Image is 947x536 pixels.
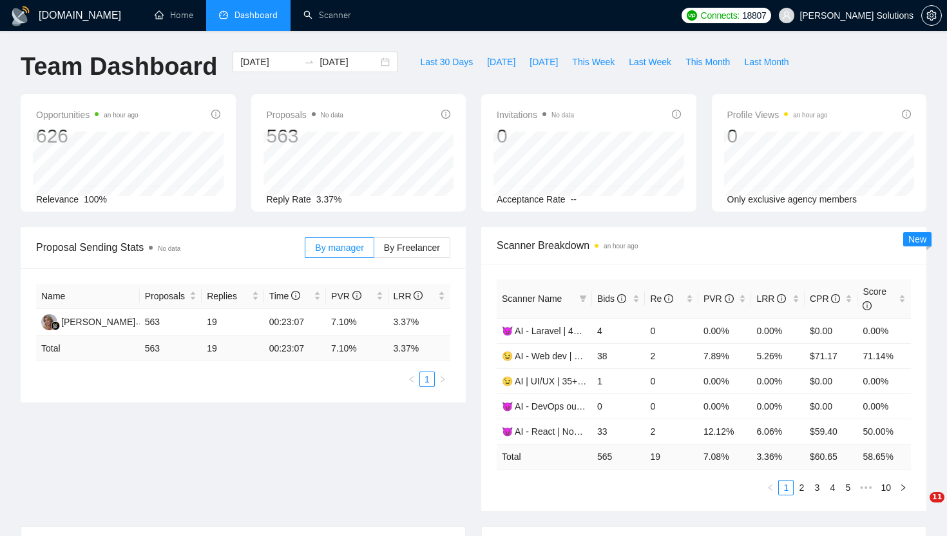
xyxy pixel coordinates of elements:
span: By manager [315,243,363,253]
span: Reply Rate [267,194,311,204]
span: 11 [930,492,944,502]
li: 5 [840,480,856,495]
span: ••• [856,480,876,495]
input: Start date [240,55,299,69]
span: Re [650,293,673,304]
button: This Week [565,52,622,72]
td: $71.17 [805,343,858,368]
span: info-circle [414,291,423,300]
td: 12.12% [698,419,752,444]
li: 2 [794,480,809,495]
div: 0 [497,124,574,148]
span: PVR [703,293,734,304]
span: [DATE] [530,55,558,69]
button: Last Week [622,52,678,72]
button: Last 30 Days [413,52,480,72]
a: homeHome [155,10,193,21]
td: $ 60.65 [805,444,858,469]
li: Previous Page [763,480,778,495]
a: searchScanner [303,10,351,21]
td: 2 [645,343,698,368]
span: Acceptance Rate [497,194,566,204]
span: to [304,57,314,67]
a: setting [921,10,942,21]
span: right [439,375,446,383]
span: 100% [84,194,107,204]
time: an hour ago [604,243,638,250]
span: By Freelancer [384,243,440,253]
span: -- [571,194,577,204]
td: 0.00% [857,368,911,393]
span: Last Week [629,55,671,69]
span: Replies [207,289,249,303]
td: 565 [592,444,646,469]
td: 0.00% [857,393,911,419]
span: This Month [685,55,730,69]
span: Profile Views [727,107,828,123]
a: 😈 AI - DevOps outstaff | 45+, fixed, unspec | Artem [502,401,707,412]
td: 7.89% [698,343,752,368]
a: 😈 AI - Laravel | 40+ | Artem [502,326,615,336]
td: 0 [592,393,646,419]
li: Next Page [895,480,911,495]
span: swap-right [304,57,314,67]
span: No data [321,112,343,119]
td: $0.00 [805,318,858,343]
span: Proposal Sending Stats [36,239,305,255]
td: 3.37 % [388,336,451,361]
td: 563 [140,309,202,336]
span: filter [577,289,589,308]
span: Connects: [701,8,740,23]
span: user [782,11,791,20]
li: 4 [825,480,840,495]
a: 2 [794,481,808,495]
a: 😉 AI | UI/UX | 35+ fixed + unspec (large-size comp) | Daria [502,376,740,386]
span: Proposals [267,107,343,123]
td: 19 [202,309,263,336]
li: 1 [778,480,794,495]
a: 5 [841,481,855,495]
td: 50.00% [857,419,911,444]
button: right [895,480,911,495]
span: Invitations [497,107,574,123]
span: left [408,375,416,383]
td: 3.37% [388,309,451,336]
span: info-circle [441,110,450,119]
td: 58.65 % [857,444,911,469]
td: 0.00% [857,318,911,343]
li: 1 [419,372,435,387]
span: Score [863,286,886,311]
td: 0.00% [751,393,805,419]
img: MC [41,314,57,330]
div: 563 [267,124,343,148]
div: 0 [727,124,828,148]
span: info-circle [777,294,786,303]
button: [DATE] [522,52,565,72]
td: 38 [592,343,646,368]
input: End date [320,55,378,69]
span: Proposals [145,289,187,303]
span: info-circle [831,294,840,303]
li: 10 [876,480,895,495]
td: 00:23:07 [264,336,326,361]
span: info-circle [725,294,734,303]
a: MC[PERSON_NAME] [41,316,135,326]
li: Previous Page [404,372,419,387]
img: upwork-logo.png [687,10,697,21]
td: Total [36,336,140,361]
li: Next Page [435,372,450,387]
span: Dashboard [234,10,278,21]
span: info-circle [902,110,911,119]
td: 0.00% [751,368,805,393]
span: info-circle [664,294,673,303]
iframe: Intercom live chat [903,492,934,523]
span: New [908,234,926,244]
td: 3.36 % [751,444,805,469]
th: Replies [202,284,263,309]
td: 6.06% [751,419,805,444]
button: This Month [678,52,737,72]
time: an hour ago [793,112,827,119]
span: info-circle [863,301,872,310]
a: 3 [810,481,824,495]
